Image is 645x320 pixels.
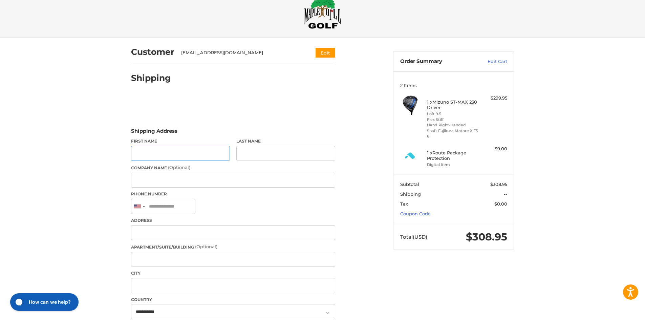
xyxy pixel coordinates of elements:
label: Last Name [236,138,335,144]
iframe: Gorgias live chat messenger [7,291,81,313]
label: Country [131,297,335,303]
div: $9.00 [480,146,507,152]
div: United States: +1 [131,199,147,214]
small: (Optional) [195,244,217,249]
span: $0.00 [494,201,507,207]
li: Flex Stiff [427,117,479,123]
a: Coupon Code [400,211,431,216]
label: Apartment/Suite/Building [131,243,335,250]
h2: Shipping [131,73,171,83]
h3: 2 Items [400,83,507,88]
div: $299.95 [480,95,507,102]
a: Edit Cart [473,58,507,65]
button: Edit [316,48,335,58]
li: Loft 9.5 [427,111,479,117]
li: Shaft Fujikura Motore X F3 6 [427,128,479,139]
label: City [131,270,335,276]
small: (Optional) [168,165,190,170]
label: First Name [131,138,230,144]
span: Shipping [400,191,421,197]
h2: Customer [131,47,174,57]
span: $308.95 [466,231,507,243]
span: $308.95 [490,182,507,187]
span: Total (USD) [400,234,427,240]
h3: Order Summary [400,58,473,65]
label: Address [131,217,335,223]
legend: Shipping Address [131,127,177,138]
label: Company Name [131,164,335,171]
span: -- [504,191,507,197]
li: Hand Right-Handed [427,122,479,128]
span: Subtotal [400,182,419,187]
li: Digital Item [427,162,479,168]
div: [EMAIL_ADDRESS][DOMAIN_NAME] [181,49,303,56]
label: Phone Number [131,191,335,197]
span: Tax [400,201,408,207]
h4: 1 x Mizuno ST-MAX 230 Driver [427,99,479,110]
h4: 1 x Route Package Protection [427,150,479,161]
